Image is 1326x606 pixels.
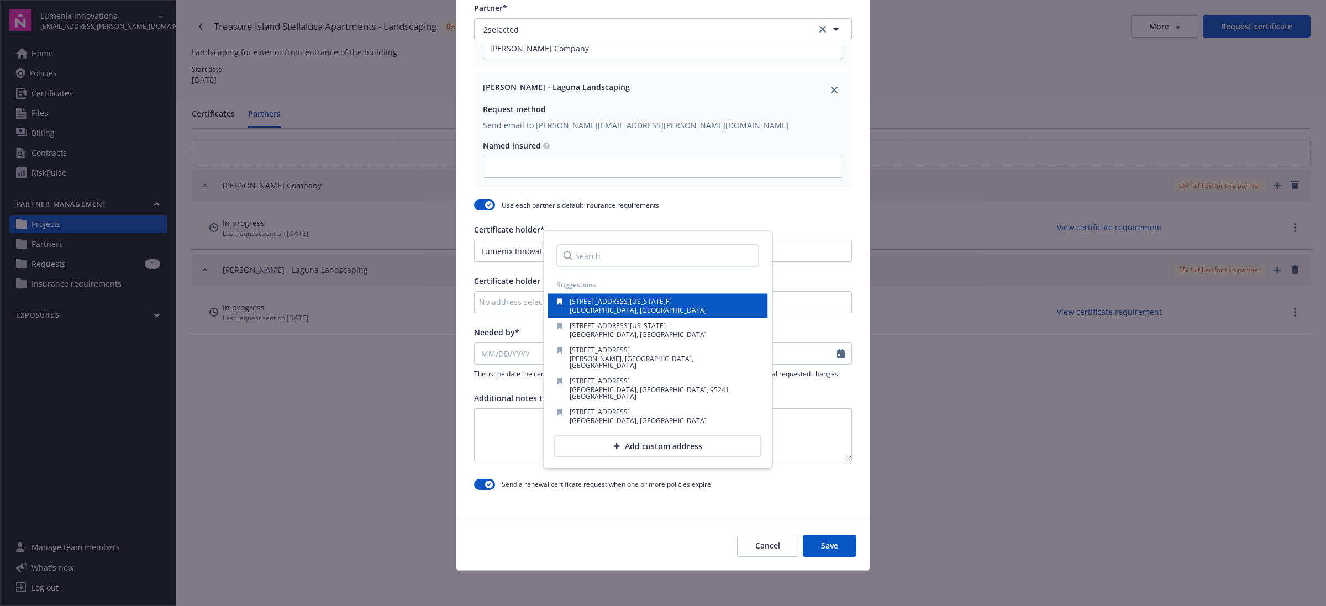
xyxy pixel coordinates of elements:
[570,354,693,370] span: [PERSON_NAME], [GEOGRAPHIC_DATA], [GEOGRAPHIC_DATA]
[474,3,507,13] span: Partner*
[570,407,630,417] span: [STREET_ADDRESS]
[557,245,759,267] input: Search
[837,349,845,358] svg: Calendar
[816,23,829,36] a: clear selection
[474,18,852,40] button: 2selectedclear selection
[570,345,630,355] span: [STREET_ADDRESS]
[737,535,798,557] button: Cancel
[474,327,519,338] span: Needed by*
[474,224,545,235] span: Certificate holder*
[570,376,630,386] span: [STREET_ADDRESS]
[475,343,837,364] input: MM/DD/YYYY
[483,24,519,35] span: 2 selected
[474,276,577,286] span: Certificate holder address*
[483,103,843,115] div: Request method
[479,296,836,308] div: No address selected
[474,369,852,378] span: This is the date the certificate request needs to be fulfilled by, including initial request and ...
[570,330,707,339] span: [GEOGRAPHIC_DATA], [GEOGRAPHIC_DATA]
[548,404,768,429] button: [STREET_ADDRESS][GEOGRAPHIC_DATA], [GEOGRAPHIC_DATA]
[502,479,711,489] span: Send a renewal certificate request when one or more policies expire
[570,305,707,315] span: [GEOGRAPHIC_DATA], [GEOGRAPHIC_DATA]
[555,435,761,457] button: Add custom address
[474,291,852,313] button: No address selected
[548,294,768,318] button: [STREET_ADDRESS][US_STATE]Fl[GEOGRAPHIC_DATA], [GEOGRAPHIC_DATA]
[825,81,843,99] a: Remove partner
[548,373,768,404] button: [STREET_ADDRESS][GEOGRAPHIC_DATA], [GEOGRAPHIC_DATA], 95241, [GEOGRAPHIC_DATA]
[548,342,768,373] button: [STREET_ADDRESS][PERSON_NAME], [GEOGRAPHIC_DATA], [GEOGRAPHIC_DATA]
[803,535,856,557] button: Save
[570,385,731,401] span: [GEOGRAPHIC_DATA], [GEOGRAPHIC_DATA], 95241, [GEOGRAPHIC_DATA]
[570,297,666,306] span: [STREET_ADDRESS][US_STATE]
[548,318,768,342] button: [STREET_ADDRESS][US_STATE][GEOGRAPHIC_DATA], [GEOGRAPHIC_DATA]
[483,81,630,99] div: [PERSON_NAME] - Laguna Landscaping
[483,119,843,131] div: Send email to [PERSON_NAME][EMAIL_ADDRESS][PERSON_NAME][DOMAIN_NAME]
[557,280,759,289] div: Suggestions
[483,140,541,151] span: Named insured
[570,321,666,330] span: [STREET_ADDRESS][US_STATE]
[570,416,707,425] span: [GEOGRAPHIC_DATA], [GEOGRAPHIC_DATA]
[502,201,659,210] span: Use each partner's default insurance requirements
[474,393,578,403] span: Additional notes to partner
[666,297,671,306] span: Fl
